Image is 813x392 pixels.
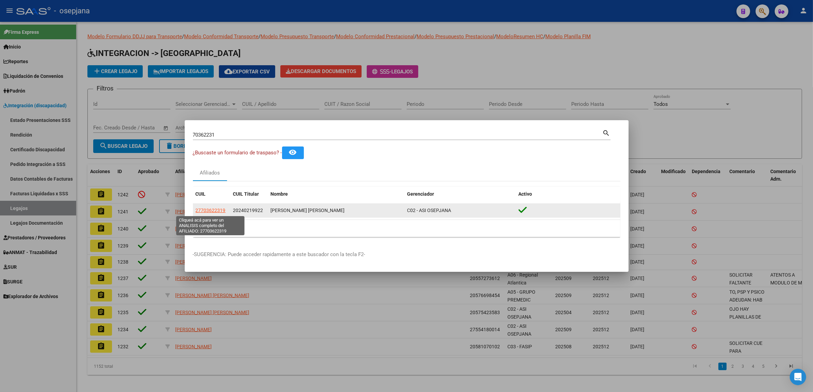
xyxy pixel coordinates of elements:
[200,169,220,177] div: Afiliados
[603,128,611,137] mat-icon: search
[193,220,620,237] div: 1 total
[289,148,297,156] mat-icon: remove_red_eye
[407,191,434,197] span: Gerenciador
[790,369,806,385] div: Open Intercom Messenger
[271,207,402,214] div: [PERSON_NAME] [PERSON_NAME]
[405,187,516,201] datatable-header-cell: Gerenciador
[193,187,230,201] datatable-header-cell: CUIL
[233,191,259,197] span: CUIL Titular
[193,150,282,156] span: ¿Buscaste un formulario de traspaso? -
[193,251,620,258] p: -SUGERENCIA: Puede acceder rapidamente a este buscador con la tecla F2-
[233,208,263,213] span: 20240219922
[268,187,405,201] datatable-header-cell: Nombre
[196,191,206,197] span: CUIL
[271,191,288,197] span: Nombre
[519,191,532,197] span: Activo
[407,208,451,213] span: C02 - ASI OSEPJANA
[230,187,268,201] datatable-header-cell: CUIL Titular
[516,187,620,201] datatable-header-cell: Activo
[196,208,226,213] span: 27703622319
